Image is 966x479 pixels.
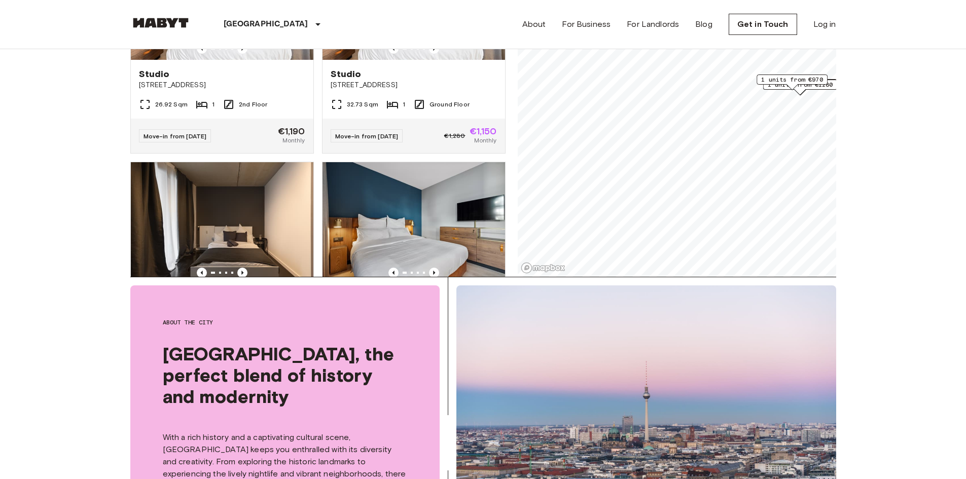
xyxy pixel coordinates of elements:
[444,131,466,140] span: €1,280
[130,18,191,28] img: Habyt
[155,100,188,109] span: 26.92 Sqm
[388,268,399,278] button: Previous image
[521,262,565,274] a: Mapbox logo
[562,18,611,30] a: For Business
[331,68,362,80] span: Studio
[695,18,712,30] a: Blog
[474,136,496,145] span: Monthly
[144,132,207,140] span: Move-in from [DATE]
[813,18,836,30] a: Log in
[237,268,247,278] button: Previous image
[131,162,313,284] img: Marketing picture of unit DE-01-049-013-01H
[335,132,399,140] span: Move-in from [DATE]
[470,127,497,136] span: €1,150
[323,162,505,284] img: Marketing picture of unit DE-01-483-204-01
[430,100,470,109] span: Ground Floor
[347,100,378,109] span: 32.73 Sqm
[212,100,214,109] span: 1
[761,75,823,84] span: 1 units from €970
[767,80,833,89] span: 1 units from €1280
[282,136,305,145] span: Monthly
[197,268,207,278] button: Previous image
[130,162,314,378] a: Marketing picture of unit DE-01-049-013-01HPrevious imagePrevious imageStudio[STREET_ADDRESS]58.1...
[139,80,305,90] span: [STREET_ADDRESS]
[403,100,405,109] span: 1
[522,18,546,30] a: About
[278,127,305,136] span: €1,190
[239,100,267,109] span: 2nd Floor
[224,18,308,30] p: [GEOGRAPHIC_DATA]
[331,80,497,90] span: [STREET_ADDRESS]
[429,268,439,278] button: Previous image
[139,68,170,80] span: Studio
[163,318,407,327] span: About the city
[627,18,679,30] a: For Landlords
[163,343,407,407] span: [GEOGRAPHIC_DATA], the perfect blend of history and modernity
[322,162,506,378] a: Marketing picture of unit DE-01-483-204-01Previous imagePrevious imageStudio[STREET_ADDRESS]36.01...
[729,14,797,35] a: Get in Touch
[757,75,828,90] div: Map marker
